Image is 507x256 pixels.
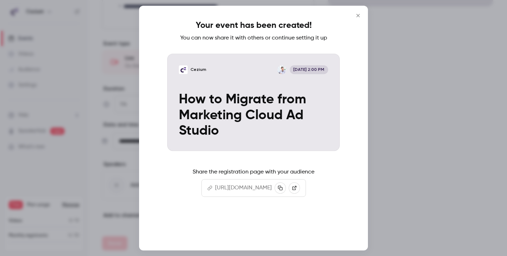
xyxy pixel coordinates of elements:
[196,20,312,31] h1: Your event has been created!
[190,67,206,73] p: Cezium
[215,184,272,192] p: [URL][DOMAIN_NAME]
[277,65,286,74] img: Mounir Nejjaï
[180,34,327,42] p: You can now share it with others or continue setting it up
[179,65,188,74] img: How to Migrate from Marketing Cloud Ad Studio
[193,168,314,176] p: Share the registration page with your audience
[351,8,365,23] button: Close
[179,92,328,139] p: How to Migrate from Marketing Cloud Ad Studio
[290,65,328,74] span: [DATE] 2:00 PM
[218,219,289,236] button: Continue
